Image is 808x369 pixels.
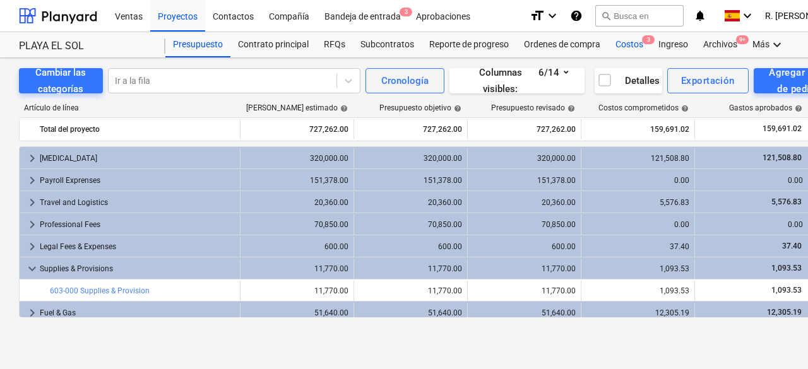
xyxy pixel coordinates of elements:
div: Professional Fees [40,214,235,235]
a: Ingreso [651,32,696,57]
div: Costos [608,32,651,57]
div: 51,640.00 [246,308,348,317]
div: Legal Fees & Expenses [40,237,235,257]
div: 0.00 [700,176,803,185]
button: Busca en [595,5,684,26]
div: 20,360.00 [359,198,462,207]
span: 159,691.02 [761,124,803,134]
div: 11,770.00 [359,286,462,295]
div: Exportación [681,73,735,89]
div: 20,360.00 [246,198,348,207]
div: Supplies & Provisions [40,259,235,279]
div: 11,770.00 [473,264,576,273]
div: 70,850.00 [359,220,462,229]
div: Archivos [696,32,745,57]
span: keyboard_arrow_right [25,195,40,210]
i: notifications [694,8,706,23]
div: 600.00 [359,242,462,251]
span: keyboard_arrow_down [25,261,40,276]
div: 151,378.00 [359,176,462,185]
span: search [601,11,611,21]
div: Gastos aprobados [729,103,802,112]
a: 603-000 Supplies & Provision [50,286,150,295]
div: Presupuesto objetivo [379,103,461,112]
span: 5,576.83 [770,197,803,206]
a: Presupuesto [165,32,230,57]
span: 12,305.19 [766,308,803,317]
button: Exportación [667,68,749,93]
i: format_size [530,8,545,23]
div: 600.00 [246,242,348,251]
div: 1,093.53 [586,286,689,295]
span: keyboard_arrow_right [25,173,40,188]
div: Ordenes de compra [516,32,608,57]
div: 151,378.00 [473,176,576,185]
div: Artículo de línea [19,103,240,112]
div: 600.00 [473,242,576,251]
div: 727,262.00 [359,119,462,139]
div: 1,093.53 [586,264,689,273]
div: 20,360.00 [473,198,576,207]
div: 12,305.19 [586,308,689,317]
a: RFQs [316,32,353,57]
div: 151,378.00 [246,176,348,185]
span: help [338,105,348,112]
div: 11,770.00 [246,286,348,295]
a: Subcontratos [353,32,422,57]
div: 0.00 [700,220,803,229]
span: help [565,105,575,112]
span: keyboard_arrow_right [25,217,40,232]
div: 11,770.00 [359,264,462,273]
a: Contrato principal [230,32,316,57]
div: 11,770.00 [246,264,348,273]
div: 5,576.83 [586,198,689,207]
span: help [792,105,802,112]
div: Costos comprometidos [598,103,689,112]
a: Archivos9+ [696,32,745,57]
div: Cronología [381,73,429,89]
button: Cronología [365,68,444,93]
div: Cambiar las categorías [34,64,88,98]
div: 0.00 [586,176,689,185]
div: Detalles [597,73,660,89]
i: Base de conocimientos [570,8,583,23]
span: keyboard_arrow_right [25,305,40,320]
button: Cambiar las categorías [19,68,103,93]
span: help [451,105,461,112]
span: 3 [642,35,655,44]
div: 320,000.00 [359,154,462,163]
span: 3 [400,8,412,16]
span: 1,093.53 [770,286,803,295]
span: help [679,105,689,112]
span: keyboard_arrow_right [25,239,40,254]
i: keyboard_arrow_down [545,8,560,23]
div: 727,262.00 [246,119,348,139]
div: 70,850.00 [246,220,348,229]
span: 1,093.53 [770,264,803,272]
i: keyboard_arrow_down [769,37,785,52]
span: 121,508.80 [761,153,803,162]
i: keyboard_arrow_down [740,8,755,23]
div: 11,770.00 [473,286,576,295]
div: Columnas visibles : 6/14 [465,64,569,98]
div: Payroll Exprenses [40,170,235,190]
div: 320,000.00 [473,154,576,163]
div: 51,640.00 [359,308,462,317]
span: 9+ [736,35,749,44]
a: Reporte de progreso [422,32,516,57]
div: [MEDICAL_DATA] [40,148,235,168]
div: Más [745,32,792,57]
div: Presupuesto revisado [491,103,575,112]
div: Total del proyecto [40,119,235,139]
div: 37.40 [586,242,689,251]
div: 51,640.00 [473,308,576,317]
div: 320,000.00 [246,154,348,163]
div: 727,262.00 [473,119,576,139]
button: Detalles [595,68,662,93]
span: keyboard_arrow_right [25,151,40,166]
